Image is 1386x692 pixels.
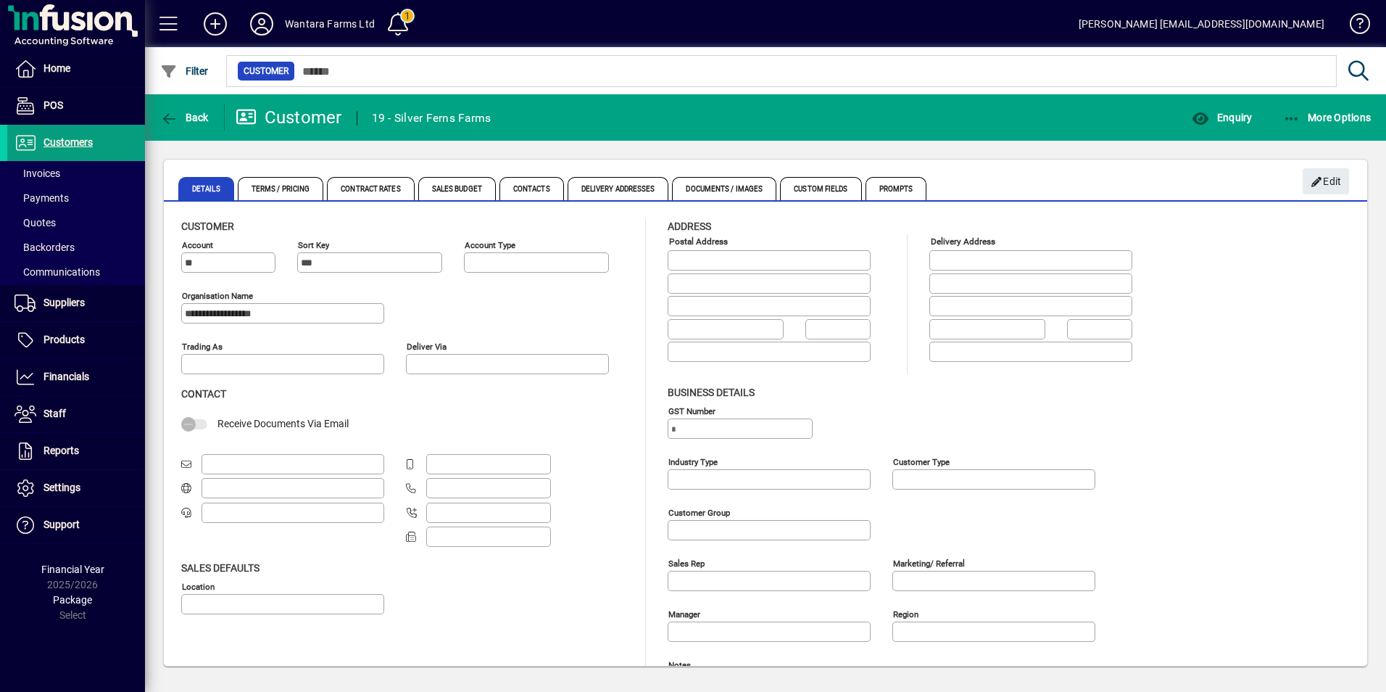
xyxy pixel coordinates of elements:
span: Reports [43,445,79,456]
span: Suppliers [43,297,85,308]
mat-label: Account Type [465,240,515,250]
mat-label: Location [182,581,215,591]
span: Customer [181,221,234,232]
mat-label: Sort key [298,240,329,250]
span: Home [43,62,70,74]
span: Prompts [866,177,927,200]
span: Products [43,334,85,345]
a: Settings [7,470,145,506]
span: Terms / Pricing [238,177,324,200]
mat-label: GST Number [668,405,715,416]
button: Back [157,104,212,131]
mat-label: Industry type [668,456,718,466]
mat-label: Region [893,609,918,619]
mat-label: Sales rep [668,558,705,568]
a: Support [7,507,145,543]
button: More Options [1279,104,1375,131]
mat-label: Customer group [668,507,730,517]
button: Filter [157,58,212,84]
button: Add [192,11,238,37]
span: Communications [14,266,100,278]
button: Edit [1303,168,1349,194]
mat-label: Marketing/ Referral [893,558,965,568]
span: Enquiry [1192,112,1252,123]
span: Contacts [499,177,564,200]
div: [PERSON_NAME] [EMAIL_ADDRESS][DOMAIN_NAME] [1079,12,1324,36]
a: Products [7,322,145,358]
mat-label: Notes [668,659,691,670]
span: Customer [244,64,289,78]
span: Financials [43,371,89,382]
a: Invoices [7,161,145,186]
a: POS [7,88,145,124]
span: Back [160,112,209,123]
div: Wantara Farms Ltd [285,12,375,36]
mat-label: Account [182,240,213,250]
a: Communications [7,260,145,284]
button: Profile [238,11,285,37]
span: Receive Documents Via Email [217,418,349,429]
mat-label: Deliver via [407,342,447,352]
span: Custom Fields [780,177,861,200]
a: Payments [7,186,145,210]
div: 19 - Silver Ferns Farms [372,107,491,130]
span: Customers [43,136,93,148]
span: Quotes [14,217,56,228]
span: Staff [43,408,66,419]
a: Knowledge Base [1339,3,1368,50]
div: Customer [236,106,342,129]
a: Home [7,51,145,87]
mat-label: Trading as [182,342,223,352]
a: Financials [7,359,145,395]
mat-label: Organisation name [182,291,253,301]
span: Business details [668,387,755,398]
span: Sales defaults [181,562,260,574]
span: Contact [181,388,226,400]
span: Payments [14,192,69,204]
span: Edit [1311,170,1342,194]
span: Support [43,519,80,530]
a: Reports [7,433,145,469]
span: Backorders [14,242,75,253]
a: Staff [7,396,145,432]
span: Address [668,221,711,232]
span: Package [53,594,92,606]
mat-label: Customer type [893,456,950,466]
span: Financial Year [41,564,104,575]
a: Suppliers [7,285,145,321]
span: Sales Budget [418,177,496,200]
span: Details [178,177,234,200]
span: More Options [1283,112,1372,123]
span: POS [43,99,63,111]
span: Delivery Addresses [568,177,669,200]
a: Backorders [7,235,145,260]
span: Invoices [14,168,60,179]
mat-label: Manager [668,609,700,619]
app-page-header-button: Back [145,104,225,131]
span: Documents / Images [672,177,776,200]
button: Enquiry [1188,104,1256,131]
a: Quotes [7,210,145,235]
span: Contract Rates [327,177,414,200]
span: Settings [43,482,80,493]
span: Filter [160,65,209,77]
